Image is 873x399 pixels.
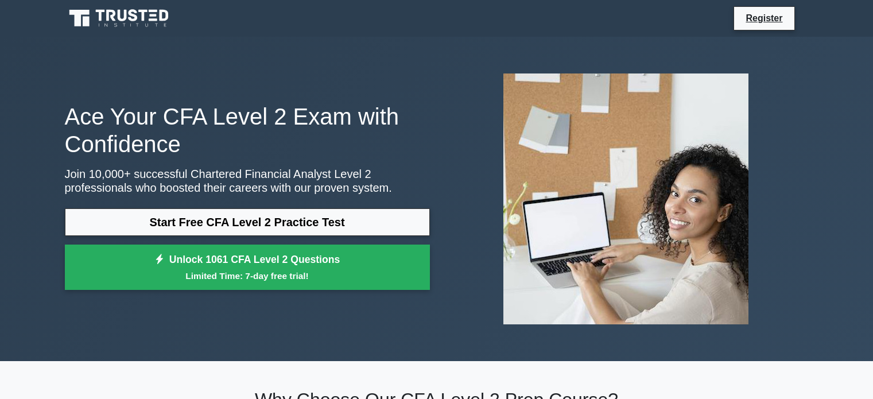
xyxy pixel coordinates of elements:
small: Limited Time: 7-day free trial! [79,269,416,282]
a: Register [739,11,789,25]
h1: Ace Your CFA Level 2 Exam with Confidence [65,103,430,158]
a: Start Free CFA Level 2 Practice Test [65,208,430,236]
a: Unlock 1061 CFA Level 2 QuestionsLimited Time: 7-day free trial! [65,245,430,290]
p: Join 10,000+ successful Chartered Financial Analyst Level 2 professionals who boosted their caree... [65,167,430,195]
